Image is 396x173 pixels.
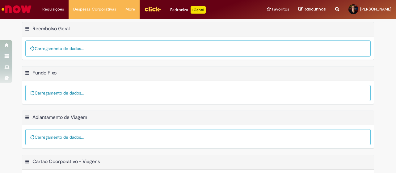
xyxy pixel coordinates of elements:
button: Cartão Coorporativo - Viagens Menu de contexto [25,158,30,167]
div: Carregamento de dados... [25,85,371,101]
div: Padroniza [170,6,206,14]
h2: Cartão Coorporativo - Viagens [32,159,100,165]
button: Reembolso Geral Menu de contexto [25,26,30,34]
img: ServiceNow [1,3,32,15]
button: Fundo Fixo Menu de contexto [25,70,30,78]
span: [PERSON_NAME] [360,6,391,12]
span: Requisições [42,6,64,12]
button: Adiantamento de Viagem Menu de contexto [25,114,30,122]
span: Rascunhos [304,6,326,12]
h2: Fundo Fixo [32,70,57,76]
h2: Adiantamento de Viagem [32,114,87,120]
h2: Reembolso Geral [32,26,70,32]
span: Despesas Corporativas [73,6,116,12]
a: Rascunhos [298,6,326,12]
div: Carregamento de dados... [25,40,371,57]
span: Favoritos [272,6,289,12]
span: More [125,6,135,12]
img: click_logo_yellow_360x200.png [144,4,161,14]
div: Carregamento de dados... [25,129,371,145]
p: +GenAi [191,6,206,14]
